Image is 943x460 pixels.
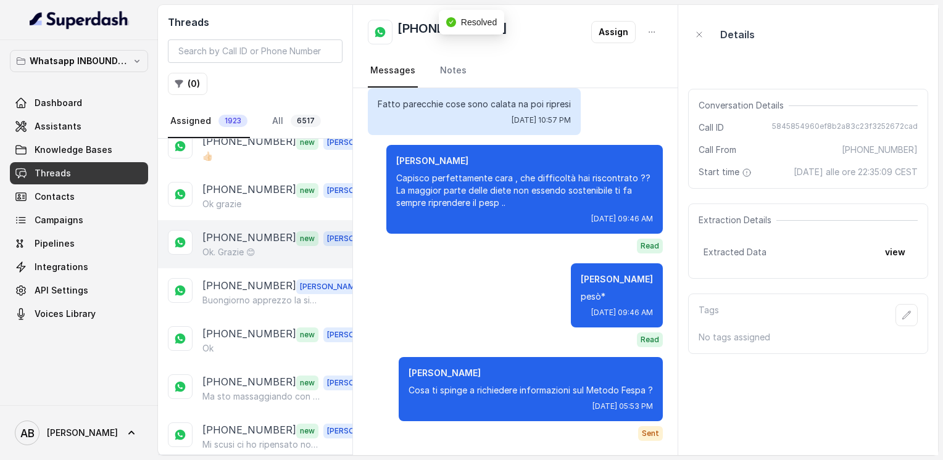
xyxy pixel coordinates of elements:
[202,150,213,162] p: 👍🏻
[35,167,71,179] span: Threads
[202,342,214,355] p: Ok
[772,121,918,134] span: 5845854960ef8b2a83c23f3252672cad
[438,54,469,88] a: Notes
[591,214,653,224] span: [DATE] 09:46 AM
[168,73,207,95] button: (0)
[202,422,296,438] p: [PHONE_NUMBER]
[10,92,148,114] a: Dashboard
[10,209,148,231] a: Campaigns
[296,183,318,198] span: new
[218,115,247,127] span: 1923
[699,166,754,178] span: Start time
[396,155,653,167] p: [PERSON_NAME]
[409,367,653,379] p: [PERSON_NAME]
[409,384,653,396] p: Cosa ti spinge a richiedere informazioni sul Metodo Fespa ?
[296,231,318,246] span: new
[794,166,918,178] span: [DATE] alle ore 22:35:09 CEST
[296,135,318,150] span: new
[699,214,776,226] span: Extraction Details
[10,115,148,138] a: Assistants
[699,121,724,134] span: Call ID
[202,374,296,390] p: [PHONE_NUMBER]
[638,426,663,441] span: Sent
[378,98,571,110] p: Fatto parecchie cose sono calata na poi ripresi
[720,27,755,42] p: Details
[202,294,321,306] p: Buongiorno apprezzo la sincerità cara ovviamente senza nemmeno avere le informazioni che rilascia...
[168,105,250,138] a: Assigned1923
[10,50,148,72] button: Whatsapp INBOUND Workspace
[637,239,663,253] span: Read
[581,290,653,303] p: pesò*
[699,144,736,156] span: Call From
[591,21,636,43] button: Assign
[20,427,35,440] text: AB
[323,135,393,150] span: [PERSON_NAME]
[581,273,653,285] p: [PERSON_NAME]
[10,256,148,278] a: Integrations
[10,279,148,302] a: API Settings
[35,191,75,203] span: Contacts
[323,424,393,438] span: [PERSON_NAME]
[10,303,148,325] a: Voices Library
[323,183,393,198] span: [PERSON_NAME]
[296,279,365,294] span: [PERSON_NAME]
[323,376,393,390] span: [PERSON_NAME]
[704,246,766,258] span: Extracted Data
[396,172,653,209] p: Capisco perfettamente cara , che difficoltà hai riscontrato ?? La maggior parte delle diete non e...
[10,416,148,450] a: [PERSON_NAME]
[512,115,571,125] span: [DATE] 10:57 PM
[592,401,653,411] span: [DATE] 05:53 PM
[202,134,296,150] p: [PHONE_NUMBER]
[10,139,148,161] a: Knowledge Bases
[202,230,296,246] p: [PHONE_NUMBER]
[699,99,789,112] span: Conversation Details
[35,261,88,273] span: Integrations
[446,17,456,27] span: check-circle
[699,331,918,343] p: No tags assigned
[35,144,112,156] span: Knowledge Bases
[35,308,96,320] span: Voices Library
[296,327,318,342] span: new
[591,308,653,318] span: [DATE] 09:46 AM
[842,144,918,156] span: [PHONE_NUMBER]
[368,54,663,88] nav: Tabs
[397,20,507,44] h2: [PHONE_NUMBER]
[291,115,321,127] span: 6517
[202,438,321,451] p: Mi scusi ci ho ripensato non voglio più essere contattata per avere informazioni. Disdico l'appun...
[168,15,343,30] h2: Threads
[35,120,81,133] span: Assistants
[30,10,129,30] img: light.svg
[699,304,719,326] p: Tags
[35,214,83,226] span: Campaigns
[202,390,321,403] p: Ma sto massaggiando con [PERSON_NAME] ho un suo collaboratore
[296,376,318,390] span: new
[168,39,343,63] input: Search by Call ID or Phone Number
[368,54,418,88] a: Messages
[270,105,323,138] a: All6517
[323,327,393,342] span: [PERSON_NAME]
[10,186,148,208] a: Contacts
[168,105,343,138] nav: Tabs
[461,17,497,27] span: Resolved
[10,162,148,184] a: Threads
[202,278,296,294] p: [PHONE_NUMBER]
[637,332,663,347] span: Read
[30,54,128,68] p: Whatsapp INBOUND Workspace
[35,237,75,250] span: Pipelines
[35,97,82,109] span: Dashboard
[10,232,148,255] a: Pipelines
[296,424,318,438] span: new
[878,241,913,263] button: view
[202,246,255,258] p: Ok. Grazie 😊
[202,182,296,198] p: [PHONE_NUMBER]
[47,427,118,439] span: [PERSON_NAME]
[202,326,296,342] p: [PHONE_NUMBER]
[202,198,241,210] p: Ok grazie
[35,284,88,297] span: API Settings
[323,231,393,246] span: [PERSON_NAME]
